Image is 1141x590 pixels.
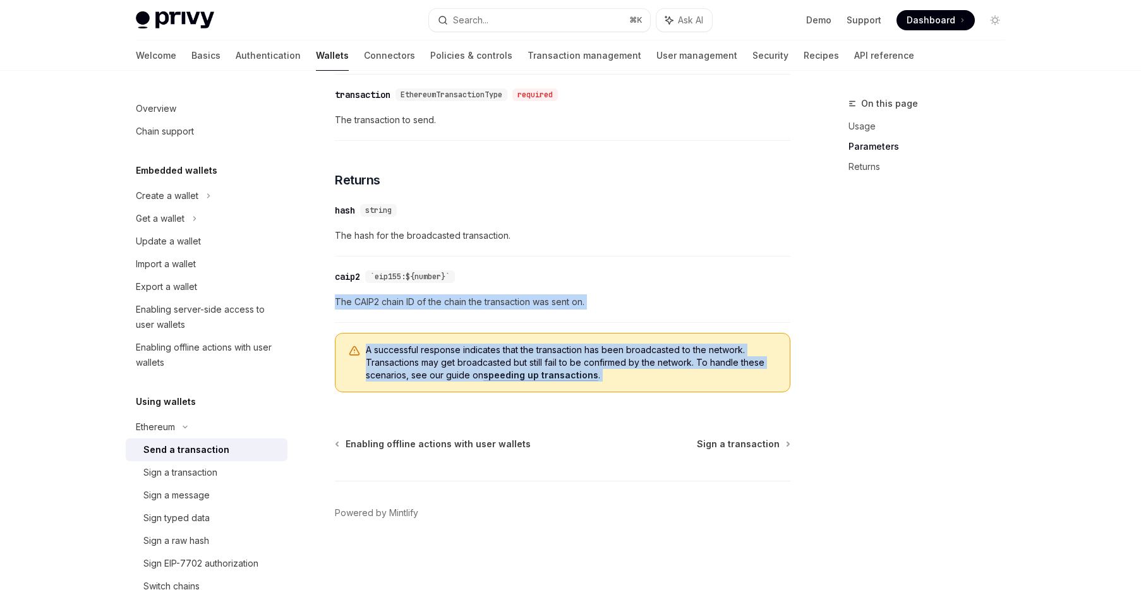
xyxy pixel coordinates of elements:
[126,298,287,336] a: Enabling server-side access to user wallets
[126,484,287,507] a: Sign a message
[143,442,229,457] div: Send a transaction
[136,302,280,332] div: Enabling server-side access to user wallets
[126,253,287,275] a: Import a wallet
[126,120,287,143] a: Chain support
[847,14,881,27] a: Support
[985,10,1005,30] button: Toggle dark mode
[335,171,380,189] span: Returns
[316,40,349,71] a: Wallets
[335,204,355,217] div: hash
[336,438,531,450] a: Enabling offline actions with user wallets
[678,14,703,27] span: Ask AI
[429,9,650,32] button: Search...⌘K
[143,510,210,526] div: Sign typed data
[365,205,392,215] span: string
[136,163,217,178] h5: Embedded wallets
[191,40,220,71] a: Basics
[136,419,175,435] div: Ethereum
[848,157,1015,177] a: Returns
[806,14,831,27] a: Demo
[126,97,287,120] a: Overview
[656,40,737,71] a: User management
[136,211,184,226] div: Get a wallet
[370,272,450,282] span: `eip155:${number}`
[143,533,209,548] div: Sign a raw hash
[126,230,287,253] a: Update a wallet
[896,10,975,30] a: Dashboard
[236,40,301,71] a: Authentication
[143,465,217,480] div: Sign a transaction
[848,116,1015,136] a: Usage
[136,256,196,272] div: Import a wallet
[126,438,287,461] a: Send a transaction
[143,556,258,571] div: Sign EIP-7702 authorization
[335,112,790,128] span: The transaction to send.
[335,228,790,243] span: The hash for the broadcasted transaction.
[752,40,788,71] a: Security
[854,40,914,71] a: API reference
[346,438,531,450] span: Enabling offline actions with user wallets
[848,136,1015,157] a: Parameters
[136,101,176,116] div: Overview
[697,438,789,450] a: Sign a transaction
[143,488,210,503] div: Sign a message
[656,9,712,32] button: Ask AI
[136,394,196,409] h5: Using wallets
[136,11,214,29] img: light logo
[697,438,780,450] span: Sign a transaction
[136,340,280,370] div: Enabling offline actions with user wallets
[136,279,197,294] div: Export a wallet
[136,234,201,249] div: Update a wallet
[126,275,287,298] a: Export a wallet
[126,507,287,529] a: Sign typed data
[366,344,777,382] span: A successful response indicates that the transaction has been broadcasted to the network. Transac...
[483,370,598,381] a: speeding up transactions
[528,40,641,71] a: Transaction management
[136,188,198,203] div: Create a wallet
[364,40,415,71] a: Connectors
[401,90,502,100] span: EthereumTransactionType
[335,507,418,519] a: Powered by Mintlify
[512,88,558,101] div: required
[348,345,361,358] svg: Warning
[430,40,512,71] a: Policies & controls
[126,336,287,374] a: Enabling offline actions with user wallets
[453,13,488,28] div: Search...
[861,96,918,111] span: On this page
[804,40,839,71] a: Recipes
[629,15,643,25] span: ⌘ K
[335,88,390,101] div: transaction
[335,294,790,310] span: The CAIP2 chain ID of the chain the transaction was sent on.
[136,40,176,71] a: Welcome
[126,529,287,552] a: Sign a raw hash
[126,552,287,575] a: Sign EIP-7702 authorization
[126,461,287,484] a: Sign a transaction
[907,14,955,27] span: Dashboard
[335,270,360,283] div: caip2
[136,124,194,139] div: Chain support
